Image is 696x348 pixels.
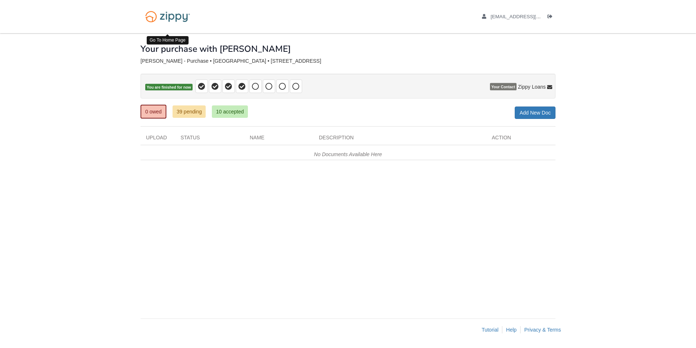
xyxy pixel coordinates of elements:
[141,105,166,119] a: 0 owed
[482,327,498,333] a: Tutorial
[145,84,193,91] span: You are finished for now
[314,151,382,157] em: No Documents Available Here
[141,134,175,145] div: Upload
[147,36,189,45] div: Go To Home Page
[547,14,555,21] a: Log out
[490,83,517,90] span: Your Contact
[491,14,574,19] span: dsmith012698@gmail.com
[482,14,574,21] a: edit profile
[524,327,561,333] a: Privacy & Terms
[175,134,244,145] div: Status
[212,105,248,118] a: 10 accepted
[506,327,517,333] a: Help
[141,44,291,54] h1: Your purchase with [PERSON_NAME]
[244,134,313,145] div: Name
[486,134,555,145] div: Action
[518,83,546,90] span: Zippy Loans
[313,134,486,145] div: Description
[141,7,195,26] img: Logo
[173,105,206,118] a: 39 pending
[515,107,555,119] a: Add New Doc
[141,58,555,64] div: [PERSON_NAME] - Purchase • [GEOGRAPHIC_DATA] • [STREET_ADDRESS]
